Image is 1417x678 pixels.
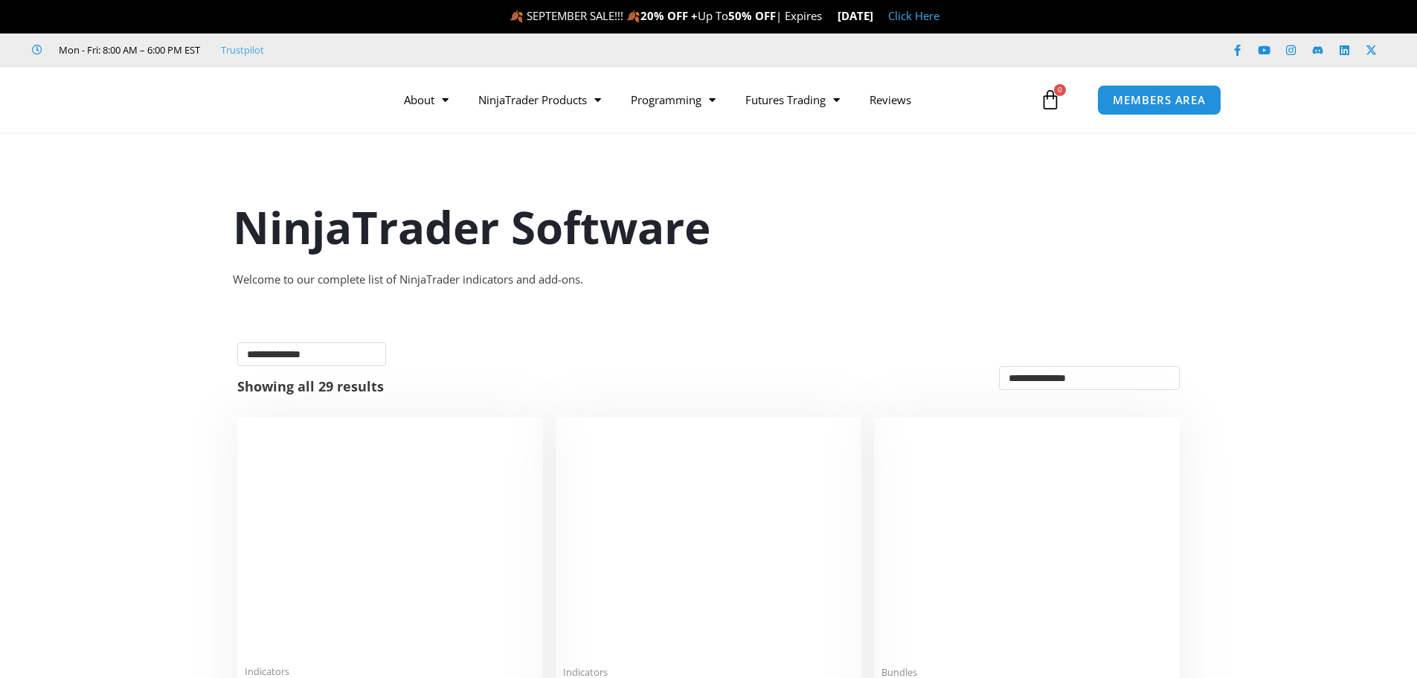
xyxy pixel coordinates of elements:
[55,41,200,59] span: Mon - Fri: 8:00 AM – 6:00 PM EST
[999,366,1180,390] select: Shop order
[221,41,264,59] a: Trustpilot
[563,425,854,656] img: Account Risk Manager
[838,8,873,23] strong: [DATE]
[233,196,1185,258] h1: NinjaTrader Software
[237,380,384,393] p: Showing all 29 results
[728,8,776,23] strong: 50% OFF
[233,269,1185,290] div: Welcome to our complete list of NinjaTrader indicators and add-ons.
[176,73,335,127] img: LogoAI | Affordable Indicators – NinjaTrader
[510,8,838,23] span: 🍂 SEPTEMBER SALE!!! 🍂 Up To | Expires
[730,83,855,117] a: Futures Trading
[640,8,698,23] strong: 20% OFF +
[616,83,730,117] a: Programming
[245,665,536,678] span: Indicators
[881,425,1172,657] img: Accounts Dashboard Suite
[1113,95,1206,106] span: MEMBERS AREA
[888,8,939,23] a: Click Here
[1097,85,1221,115] a: MEMBERS AREA
[463,83,616,117] a: NinjaTrader Products
[245,425,536,656] img: Duplicate Account Actions
[855,83,926,117] a: Reviews
[1018,78,1083,121] a: 0
[1054,84,1066,96] span: 0
[389,83,1036,117] nav: Menu
[389,83,463,117] a: About
[823,10,834,22] img: ⌛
